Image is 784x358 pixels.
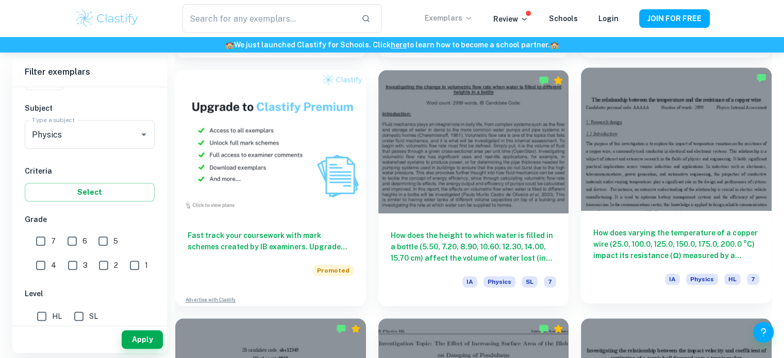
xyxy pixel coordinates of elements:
[665,274,680,285] span: IA
[753,322,774,343] button: Help and Feedback
[598,14,619,23] a: Login
[51,260,56,271] span: 4
[225,41,234,49] span: 🏫
[747,274,759,285] span: 7
[186,296,236,303] a: Advertise with Clastify
[82,235,87,247] span: 6
[25,214,155,225] h6: Grade
[462,276,477,287] span: IA
[32,115,75,124] label: Type a subject
[25,288,155,299] h6: Level
[114,260,118,271] span: 2
[313,265,354,276] span: Promoted
[378,70,569,305] a: How does the height to which water is filled in a bottle (5.50, 7.20, 8.90, 10.60. 12.30, 14.00, ...
[137,127,151,142] button: Open
[756,73,766,83] img: Marked
[553,323,563,334] div: Premium
[483,276,515,287] span: Physics
[550,41,559,49] span: 🏫
[639,9,710,28] button: JOIN FOR FREE
[336,323,346,334] img: Marked
[522,276,538,287] span: SL
[25,103,155,114] h6: Subject
[175,70,366,213] img: Thumbnail
[113,235,118,247] span: 5
[391,41,407,49] a: here
[25,183,155,201] button: Select
[425,12,473,24] p: Exemplars
[539,323,549,334] img: Marked
[724,274,741,285] span: HL
[553,75,563,86] div: Premium
[25,165,155,177] h6: Criteria
[89,311,98,322] span: SL
[351,323,361,334] div: Premium
[539,75,549,86] img: Marked
[51,235,56,247] span: 7
[83,260,88,271] span: 3
[581,70,772,305] a: How does varying the temperature of a copper wire (25.0, 100.0, 125.0, 150.0, 175.0, 200.0 °C) im...
[493,13,528,25] p: Review
[188,230,354,252] h6: Fast track your coursework with mark schemes created by IB examiners. Upgrade now
[549,14,578,23] a: Schools
[182,4,353,33] input: Search for any exemplars...
[12,58,167,87] h6: Filter exemplars
[593,227,759,261] h6: How does varying the temperature of a copper wire (25.0, 100.0, 125.0, 150.0, 175.0, 200.0 °C) im...
[122,330,163,349] button: Apply
[145,260,148,271] span: 1
[544,276,556,287] span: 7
[391,230,557,264] h6: How does the height to which water is filled in a bottle (5.50, 7.20, 8.90, 10.60. 12.30, 14.00, ...
[2,39,782,50] h6: We just launched Clastify for Schools. Click to learn how to become a school partner.
[686,274,718,285] span: Physics
[75,8,140,29] img: Clastify logo
[52,311,62,322] span: HL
